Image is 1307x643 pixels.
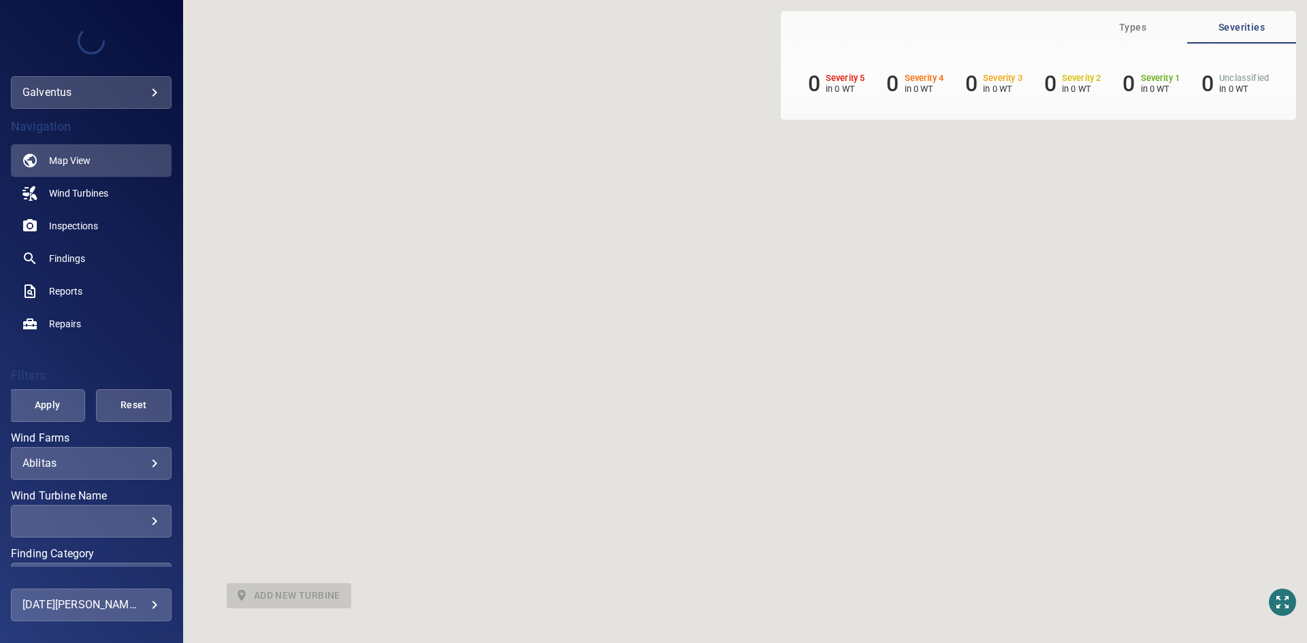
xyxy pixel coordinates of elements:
li: Severity 5 [808,71,865,97]
a: reports noActive [11,275,172,308]
span: Apply [27,397,68,414]
p: in 0 WT [983,84,1022,94]
li: Severity Unclassified [1201,71,1269,97]
span: Reports [49,284,82,298]
h6: 0 [808,71,820,97]
h4: Navigation [11,120,172,133]
p: in 0 WT [1219,84,1269,94]
a: windturbines noActive [11,177,172,210]
button: Reset [96,389,172,422]
h6: Severity 2 [1062,73,1101,83]
span: Repairs [49,317,81,331]
span: Reset [113,397,155,414]
li: Severity 1 [1123,71,1180,97]
span: Map View [49,154,91,167]
h6: 0 [1123,71,1135,97]
li: Severity 3 [965,71,1022,97]
h6: Severity 3 [983,73,1022,83]
div: galventus [11,76,172,109]
span: Findings [49,252,85,265]
button: Apply [10,389,85,422]
li: Severity 4 [886,71,943,97]
span: Types [1086,19,1179,36]
h6: 0 [1201,71,1214,97]
h6: 0 [965,71,978,97]
span: Severities [1195,19,1288,36]
h6: Severity 1 [1141,73,1180,83]
h6: Unclassified [1219,73,1269,83]
div: Finding Category [11,563,172,595]
p: in 0 WT [826,84,865,94]
span: Wind Turbines [49,186,108,200]
span: Inspections [49,219,98,233]
h6: Severity 5 [826,73,865,83]
a: findings noActive [11,242,172,275]
div: [DATE][PERSON_NAME] [22,594,160,616]
p: in 0 WT [1141,84,1180,94]
h6: 0 [886,71,899,97]
label: Finding Category [11,548,172,559]
li: Severity 2 [1044,71,1101,97]
label: Wind Turbine Name [11,491,172,501]
label: Wind Farms [11,433,172,444]
h4: Filters [11,369,172,382]
a: repairs noActive [11,308,172,340]
h6: 0 [1044,71,1056,97]
a: inspections noActive [11,210,172,242]
div: Wind Turbine Name [11,505,172,538]
div: Wind Farms [11,447,172,480]
p: in 0 WT [905,84,944,94]
p: in 0 WT [1062,84,1101,94]
div: Ablitas [22,457,160,469]
h6: Severity 4 [905,73,944,83]
div: galventus [22,82,160,103]
a: map active [11,144,172,177]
